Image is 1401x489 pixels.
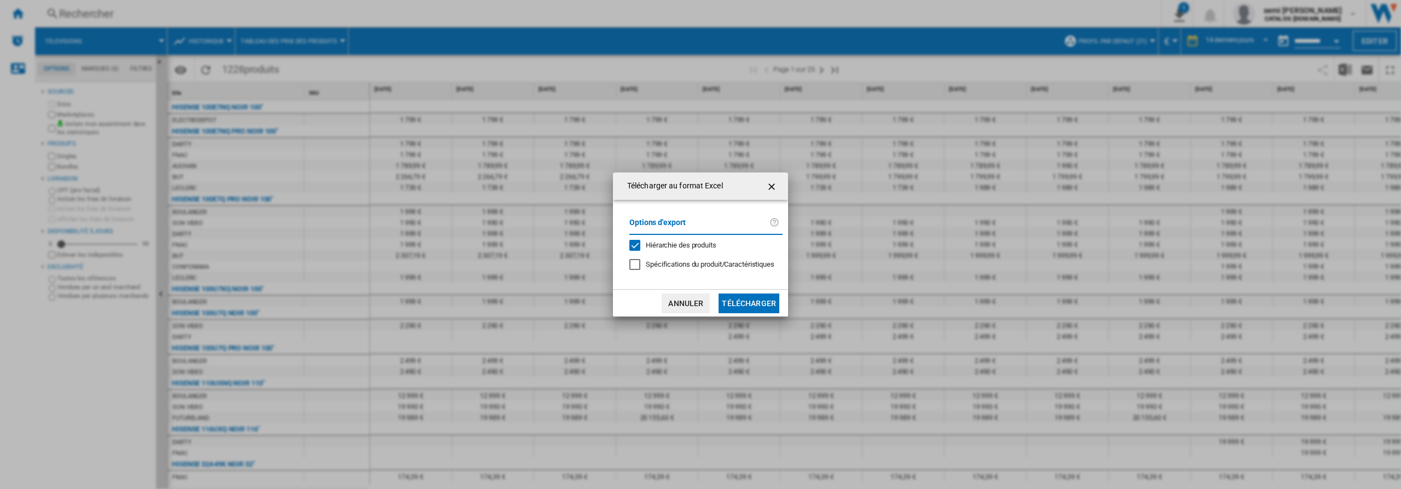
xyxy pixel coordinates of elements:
[646,260,774,269] div: S'applique uniquement à la vision catégorie
[646,241,716,249] span: Hiérarchie des produits
[613,172,788,317] md-dialog: Télécharger au ...
[629,216,769,237] label: Options d'export
[629,240,774,251] md-checkbox: Hiérarchie des produits
[622,181,723,192] h4: Télécharger au format Excel
[662,294,710,313] button: Annuler
[766,180,779,193] ng-md-icon: getI18NText('BUTTONS.CLOSE_DIALOG')
[762,175,784,197] button: getI18NText('BUTTONS.CLOSE_DIALOG')
[646,260,774,268] span: Spécifications du produit/Caractéristiques
[719,294,779,313] button: Télécharger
